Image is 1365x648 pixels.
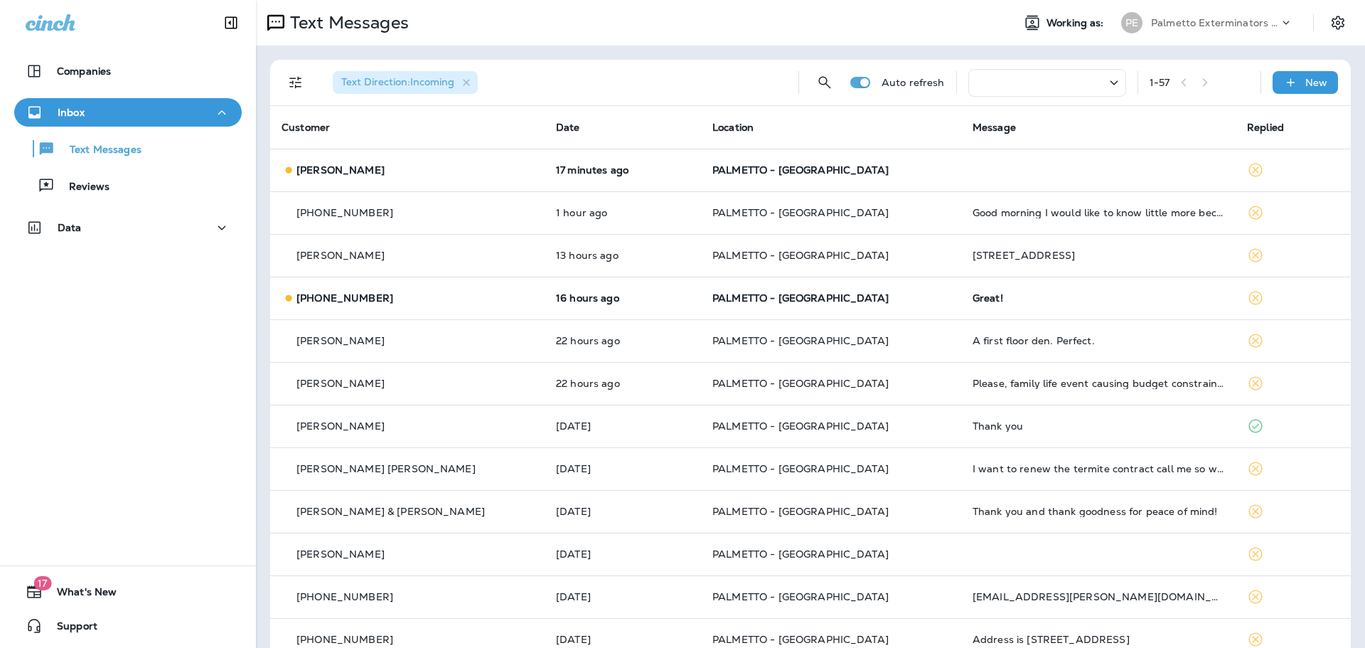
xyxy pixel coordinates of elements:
[973,121,1016,134] span: Message
[712,334,889,347] span: PALMETTO - [GEOGRAPHIC_DATA]
[556,548,690,560] p: Aug 13, 2025 04:10 PM
[556,463,690,474] p: Aug 13, 2025 04:54 PM
[810,68,839,97] button: Search Messages
[14,98,242,127] button: Inbox
[556,335,690,346] p: Aug 14, 2025 10:16 AM
[282,68,310,97] button: Filters
[1325,10,1351,36] button: Settings
[33,576,51,590] span: 17
[57,65,111,77] p: Companies
[712,249,889,262] span: PALMETTO - [GEOGRAPHIC_DATA]
[712,121,754,134] span: Location
[712,462,889,475] span: PALMETTO - [GEOGRAPHIC_DATA]
[556,634,690,645] p: Aug 13, 2025 02:37 PM
[973,292,1224,304] div: Great!
[712,590,889,603] span: PALMETTO - [GEOGRAPHIC_DATA]
[296,506,485,517] p: [PERSON_NAME] & [PERSON_NAME]
[556,591,690,602] p: Aug 13, 2025 03:48 PM
[58,222,82,233] p: Data
[296,463,476,474] p: [PERSON_NAME] [PERSON_NAME]
[973,463,1224,474] div: I want to renew the termite contract call me so we can discuss the date you will check my home.
[296,634,393,645] p: [PHONE_NUMBER]
[211,9,251,37] button: Collapse Sidebar
[333,71,478,94] div: Text Direction:Incoming
[712,505,889,518] span: PALMETTO - [GEOGRAPHIC_DATA]
[973,250,1224,261] div: 720 Gate Post Dr
[1305,77,1327,88] p: New
[1150,77,1170,88] div: 1 - 57
[712,633,889,646] span: PALMETTO - [GEOGRAPHIC_DATA]
[1121,12,1142,33] div: PE
[1247,121,1284,134] span: Replied
[973,335,1224,346] div: A first floor den. Perfect.
[556,420,690,432] p: Aug 14, 2025 08:36 AM
[58,107,85,118] p: Inbox
[14,57,242,85] button: Companies
[296,548,385,560] p: [PERSON_NAME]
[973,420,1224,432] div: Thank you
[1151,17,1279,28] p: Palmetto Exterminators LLC
[296,292,393,304] p: [PHONE_NUMBER]
[712,164,889,176] span: PALMETTO - [GEOGRAPHIC_DATA]
[296,591,393,602] p: [PHONE_NUMBER]
[296,378,385,389] p: [PERSON_NAME]
[556,207,690,218] p: Aug 15, 2025 07:11 AM
[712,292,889,304] span: PALMETTO - [GEOGRAPHIC_DATA]
[556,164,690,176] p: Aug 15, 2025 08:35 AM
[556,378,690,389] p: Aug 14, 2025 10:09 AM
[296,420,385,432] p: [PERSON_NAME]
[556,250,690,261] p: Aug 14, 2025 07:34 PM
[1046,17,1107,29] span: Working as:
[296,164,385,176] p: [PERSON_NAME]
[296,250,385,261] p: [PERSON_NAME]
[14,171,242,201] button: Reviews
[43,586,117,603] span: What's New
[556,292,690,304] p: Aug 14, 2025 04:09 PM
[973,207,1224,218] div: Good morning I would like to know little more because I have termite bound with another company. ...
[14,213,242,242] button: Data
[284,12,409,33] p: Text Messages
[712,548,889,561] span: PALMETTO - [GEOGRAPHIC_DATA]
[882,77,945,88] p: Auto refresh
[712,420,889,432] span: PALMETTO - [GEOGRAPHIC_DATA]
[973,591,1224,602] div: asb1954@reagan.com
[282,121,330,134] span: Customer
[341,75,454,88] span: Text Direction : Incoming
[14,578,242,606] button: 17What's New
[712,377,889,390] span: PALMETTO - [GEOGRAPHIC_DATA]
[14,612,242,640] button: Support
[296,335,385,346] p: [PERSON_NAME]
[556,121,580,134] span: Date
[712,206,889,219] span: PALMETTO - [GEOGRAPHIC_DATA]
[973,634,1224,645] div: Address is 2585 Seabrook Island Road; Seabrook Island
[43,620,97,637] span: Support
[556,506,690,517] p: Aug 13, 2025 04:28 PM
[296,207,393,218] p: [PHONE_NUMBER]
[55,181,109,194] p: Reviews
[14,134,242,164] button: Text Messages
[973,506,1224,517] div: Thank you and thank goodness for peace of mind!
[973,378,1224,389] div: Please, family life event causing budget constraints
[55,144,141,157] p: Text Messages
